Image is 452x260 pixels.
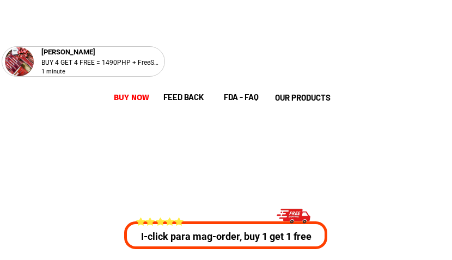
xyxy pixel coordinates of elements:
h1: fda - FAQ [224,91,285,103]
h1: our products [275,91,339,104]
div: BUY 4 GET 4 FREE = 1490PHP + FreeShip [41,58,159,67]
h1: buy now [114,91,150,104]
div: 1 minute [41,67,159,77]
p: I-click para mag-order, buy 1 get 1 free [119,229,326,244]
div: [PERSON_NAME] [41,47,159,58]
h1: feed back [163,91,222,103]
